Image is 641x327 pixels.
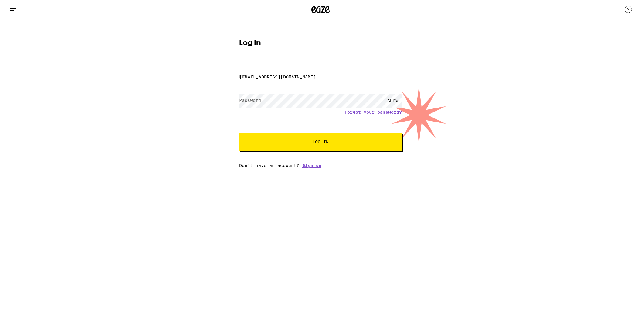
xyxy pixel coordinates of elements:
a: Forgot your password? [344,110,402,115]
button: Log In [239,133,402,151]
div: SHOW [384,94,402,108]
div: Don't have an account? [239,163,402,168]
a: Sign up [302,163,321,168]
input: Email [239,70,402,84]
label: Email [239,74,253,79]
span: Help [14,4,26,10]
h1: Log In [239,39,402,47]
span: Log In [312,140,329,144]
label: Password [239,98,261,103]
